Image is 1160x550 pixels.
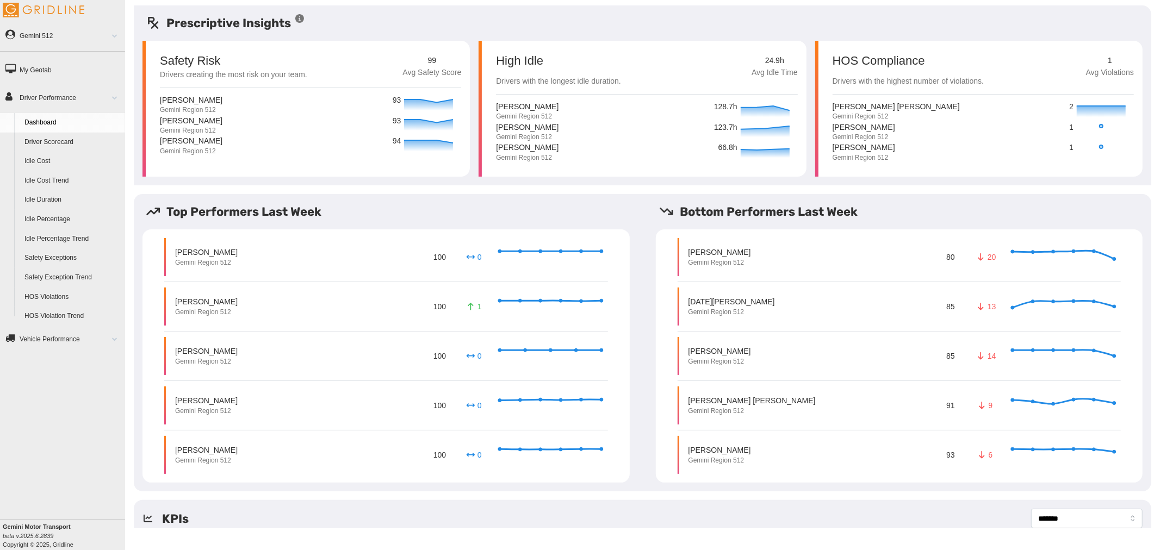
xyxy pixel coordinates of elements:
p: 93 [393,115,402,127]
p: Gemini Region 512 [833,153,895,162]
p: Gemini Region 512 [175,258,238,267]
p: 0 [465,351,482,361]
p: 85 [945,299,957,314]
a: Idle Percentage Trend [20,229,125,249]
p: Drivers with the longest idle duration. [496,76,621,87]
p: 0 [465,252,482,262]
i: beta v.2025.6.2839 [3,533,53,539]
p: 13 [976,301,994,312]
p: 2 [1069,101,1074,113]
p: Gemini Region 512 [160,147,222,156]
p: 24.9h [752,55,798,67]
p: 100 [431,299,448,314]
p: 1 [1086,55,1134,67]
p: 0 [465,449,482,460]
p: [PERSON_NAME] [175,296,238,307]
p: Gemini Region 512 [175,357,238,366]
h5: Prescriptive Insights [146,14,305,32]
p: Avg Safety Score [402,67,461,79]
h5: Top Performers Last Week [146,203,638,221]
p: [PERSON_NAME] [833,142,895,153]
a: HOS Violation Trend [20,307,125,326]
p: [DATE][PERSON_NAME] [688,296,775,307]
a: Safety Exceptions [20,248,125,268]
p: [PERSON_NAME] [160,95,222,105]
p: Gemini Region 512 [688,308,775,317]
p: Gemini Region 512 [688,407,816,416]
p: Gemini Region 512 [688,357,751,366]
img: Gridline [3,3,84,17]
p: [PERSON_NAME] [688,445,751,455]
p: High Idle [496,55,621,67]
p: 91 [945,398,957,412]
p: Gemini Region 512 [175,407,238,416]
a: HOS Violations [20,287,125,307]
p: 85 [945,348,957,363]
p: 94 [393,135,402,147]
p: 99 [402,55,461,67]
p: 9 [976,400,994,411]
p: Gemini Region 512 [175,308,238,317]
b: Gemini Motor Transport [3,523,71,530]
p: 80 [945,249,957,264]
p: 123.7h [714,122,738,134]
p: 66.8h [718,142,738,154]
a: Idle Cost Trend [20,171,125,191]
p: [PERSON_NAME] [496,101,559,112]
a: Safety Exception Trend [20,268,125,287]
p: Gemini Region 512 [160,126,222,135]
h5: KPIs [162,510,189,528]
p: 93 [393,95,402,107]
p: 100 [431,447,448,462]
p: 100 [431,249,448,264]
p: [PERSON_NAME] [688,346,751,357]
p: [PERSON_NAME] [496,122,559,133]
p: [PERSON_NAME] [175,247,238,258]
div: Copyright © 2025, Gridline [3,522,125,549]
p: 6 [976,449,994,460]
p: Gemini Region 512 [496,112,559,121]
p: HOS Compliance [833,55,984,67]
p: 1 [465,301,482,312]
p: 128.7h [714,101,738,113]
p: [PERSON_NAME] [175,395,238,406]
p: [PERSON_NAME] [175,445,238,455]
p: 20 [976,252,994,262]
p: Gemini Region 512 [688,258,751,267]
p: Gemini Region 512 [496,133,559,142]
p: 1 [1069,122,1074,134]
p: Gemini Region 512 [833,133,895,142]
a: Idle Percentage [20,210,125,229]
p: 14 [976,351,994,361]
p: 0 [465,400,482,411]
p: Safety Risk [160,55,220,67]
p: Gemini Region 512 [496,153,559,162]
p: 1 [1069,142,1074,154]
a: Idle Duration [20,190,125,210]
p: Avg Violations [1086,67,1134,79]
p: Gemini Region 512 [833,112,960,121]
a: Driver Scorecard [20,133,125,152]
a: Idle Cost [20,152,125,171]
p: Avg Idle Time [752,67,798,79]
p: [PERSON_NAME] [PERSON_NAME] [833,101,960,112]
p: 93 [945,447,957,462]
p: Gemini Region 512 [688,456,751,465]
p: [PERSON_NAME] [160,115,222,126]
p: 100 [431,348,448,363]
p: [PERSON_NAME] [833,122,895,133]
p: [PERSON_NAME] [688,247,751,258]
p: Gemini Region 512 [175,456,238,465]
a: Dashboard [20,113,125,133]
p: [PERSON_NAME] [PERSON_NAME] [688,395,816,406]
p: [PERSON_NAME] [496,142,559,153]
p: [PERSON_NAME] [175,346,238,357]
h5: Bottom Performers Last Week [659,203,1152,221]
p: 100 [431,398,448,412]
p: [PERSON_NAME] [160,135,222,146]
p: Drivers creating the most risk on your team. [160,69,307,81]
p: Gemini Region 512 [160,105,222,115]
p: Drivers with the highest number of violations. [833,76,984,87]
